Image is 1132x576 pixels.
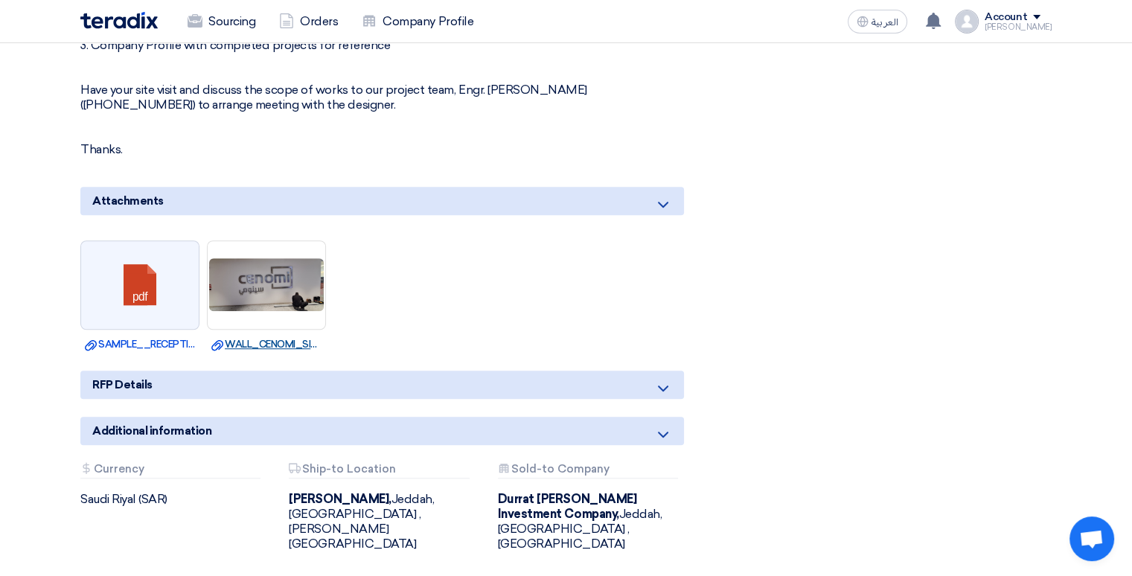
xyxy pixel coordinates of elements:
[85,337,195,352] a: SAMPLE__RECEPTION_CENOMI_LOGO__DETAILS.pdf
[1069,516,1114,561] a: Open chat
[92,193,164,209] span: Attachments
[92,423,211,439] span: Additional information
[211,337,322,352] a: WALL_CENOMI_SIGNAGE_LOGO_SAMPLE.jpg
[289,492,475,551] div: Jeddah, [GEOGRAPHIC_DATA] ,[PERSON_NAME][GEOGRAPHIC_DATA]
[350,5,485,38] a: Company Profile
[80,12,158,29] img: Teradix logo
[498,463,678,479] div: Sold-to Company
[176,5,267,38] a: Sourcing
[872,17,898,28] span: العربية
[208,257,325,313] img: WALL_CENOMI_SIGNAGE_LOGO_SAMPLE_1756296335824.jpg
[80,142,684,157] p: Thanks.
[985,23,1052,31] div: [PERSON_NAME]
[289,463,469,479] div: Ship-to Location
[289,492,391,506] b: [PERSON_NAME],
[498,492,684,551] div: Jeddah, [GEOGRAPHIC_DATA] ,[GEOGRAPHIC_DATA]
[498,492,636,521] b: Durrat [PERSON_NAME] Investment Company,
[80,83,684,112] p: Have your site visit and discuss the scope of works to our project team, Engr. [PERSON_NAME] ([PH...
[267,5,350,38] a: Orders
[80,38,684,53] p: 3. Company Profile with completed projects for reference
[848,10,907,33] button: العربية
[985,11,1027,24] div: Account
[92,377,153,393] span: RFP Details
[955,10,979,33] img: profile_test.png
[80,492,266,507] div: Saudi Riyal (SAR)
[80,463,260,479] div: Currency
